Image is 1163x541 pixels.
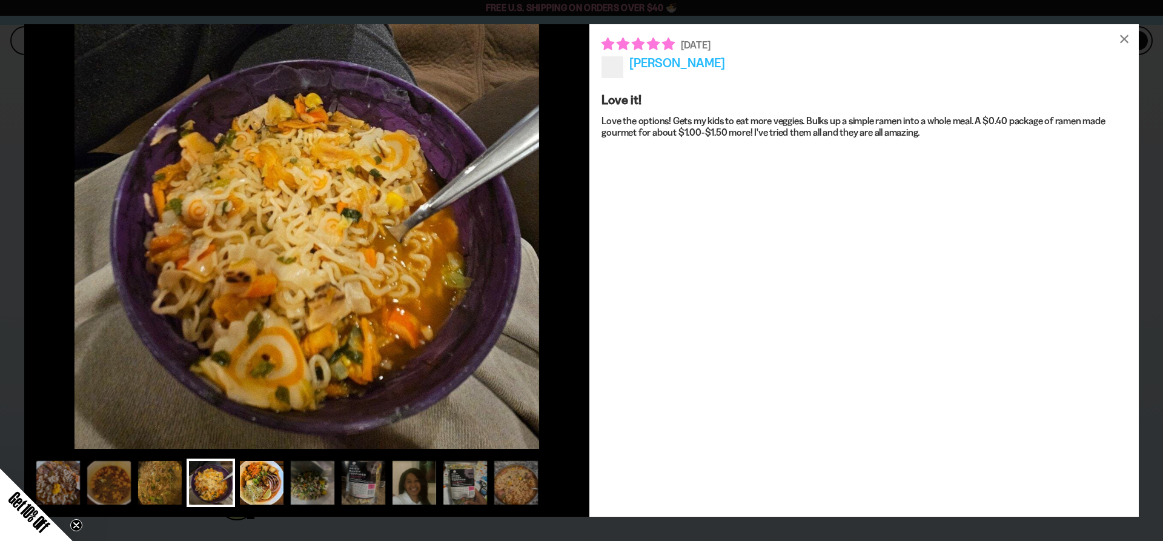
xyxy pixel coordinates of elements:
[5,488,53,536] span: Get 10% Off
[601,115,1127,138] p: Love the options! Gets my kids to eat more veggies. Bulks up a simple ramen into a whole meal. A ...
[601,90,1127,109] div: Love it!
[1110,24,1139,53] div: ×
[70,519,82,531] button: Close teaser
[629,55,724,70] span: [PERSON_NAME]
[681,39,711,51] span: [DATE]
[601,36,675,51] span: 5 star review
